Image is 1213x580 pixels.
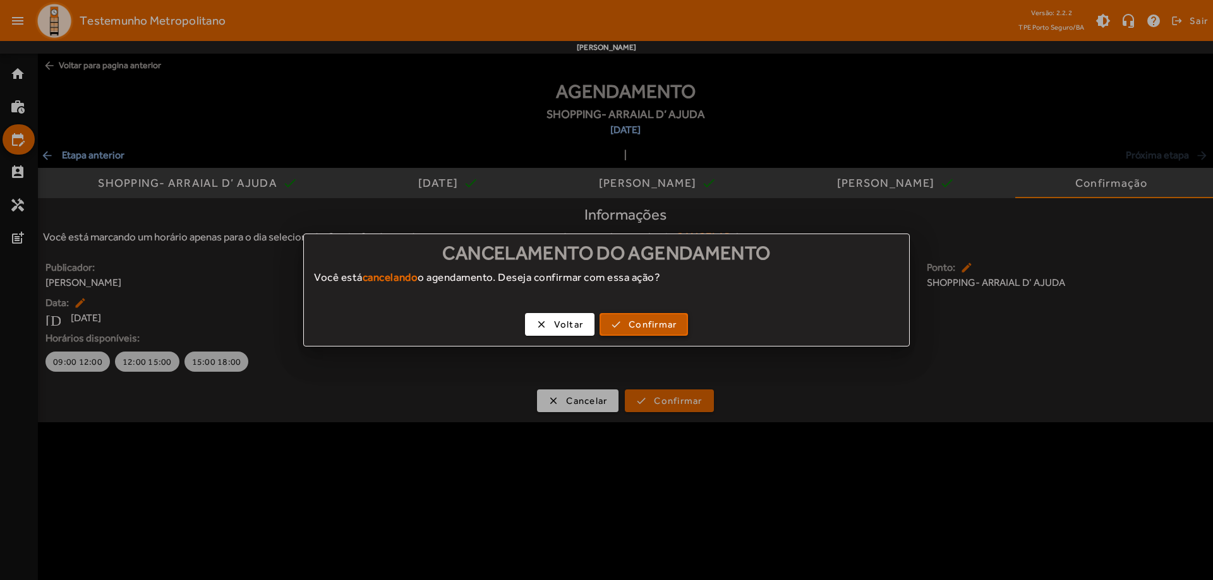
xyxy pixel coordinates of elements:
span: Voltar [554,317,584,332]
span: Confirmar [629,317,677,332]
strong: cancelando [363,271,418,283]
button: Confirmar [600,313,688,336]
button: Voltar [525,313,595,336]
div: Você está o agendamento. Deseja confirmar com essa ação? [304,269,909,297]
span: Cancelamento do agendamento [442,242,770,264]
